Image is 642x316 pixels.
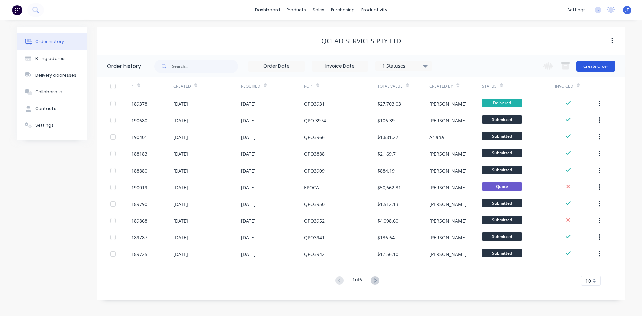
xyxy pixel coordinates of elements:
div: Invoiced [555,77,597,95]
div: [PERSON_NAME] [429,251,467,258]
div: [DATE] [173,201,188,208]
a: dashboard [252,5,283,15]
input: Invoice Date [312,61,368,71]
div: [PERSON_NAME] [429,100,467,107]
div: PO # [304,77,377,95]
div: [DATE] [241,117,256,124]
button: Billing address [17,50,87,67]
span: Submitted [482,166,522,174]
div: [DATE] [241,184,256,191]
button: Settings [17,117,87,134]
div: [PERSON_NAME] [429,234,467,241]
div: $884.19 [377,167,395,174]
img: Factory [12,5,22,15]
div: Required [241,77,304,95]
div: Collaborate [35,89,62,95]
div: Created [173,83,191,89]
div: # [131,77,173,95]
span: Submitted [482,115,522,124]
div: Contacts [35,106,56,112]
div: QPO3966 [304,134,325,141]
div: Settings [35,122,54,128]
div: Total Value [377,83,403,89]
div: [PERSON_NAME] [429,217,467,224]
div: settings [564,5,589,15]
div: $106.39 [377,117,395,124]
div: QPO3931 [304,100,325,107]
button: Order history [17,33,87,50]
div: QPO3942 [304,251,325,258]
div: Created [173,77,241,95]
span: 10 [585,277,591,284]
input: Search... [172,60,238,73]
div: Order history [35,39,64,45]
div: 189790 [131,201,147,208]
div: [PERSON_NAME] [429,184,467,191]
input: Order Date [248,61,305,71]
div: 188880 [131,167,147,174]
div: [DATE] [241,134,256,141]
div: [DATE] [173,100,188,107]
div: sales [309,5,328,15]
div: Created By [429,77,481,95]
div: [PERSON_NAME] [429,167,467,174]
div: # [131,83,134,89]
div: 189868 [131,217,147,224]
div: $2,169.71 [377,150,398,157]
div: QPO3888 [304,150,325,157]
span: Submitted [482,149,522,157]
button: Contacts [17,100,87,117]
button: Delivery addresses [17,67,87,84]
div: $4,098.60 [377,217,398,224]
div: $1,512.13 [377,201,398,208]
div: [DATE] [173,134,188,141]
div: QPO3950 [304,201,325,208]
div: EPOCA [304,184,319,191]
div: 188183 [131,150,147,157]
div: QPO3941 [304,234,325,241]
div: $136.64 [377,234,395,241]
div: 190680 [131,117,147,124]
div: Status [482,77,555,95]
div: products [283,5,309,15]
div: Invoiced [555,83,573,89]
div: 189787 [131,234,147,241]
button: Collaborate [17,84,87,100]
div: [DATE] [241,167,256,174]
div: [PERSON_NAME] [429,150,467,157]
div: [DATE] [241,251,256,258]
div: QPO3909 [304,167,325,174]
span: Delivered [482,99,522,107]
div: [DATE] [173,251,188,258]
span: Submitted [482,199,522,207]
div: [DATE] [173,167,188,174]
span: Submitted [482,132,522,140]
div: [DATE] [241,217,256,224]
div: $50,662.31 [377,184,401,191]
div: [DATE] [173,117,188,124]
div: Order history [107,62,141,70]
span: Submitted [482,249,522,257]
div: [DATE] [241,201,256,208]
div: Ariana [429,134,444,141]
div: 11 Statuses [376,62,432,70]
div: productivity [358,5,391,15]
div: Total Value [377,77,429,95]
span: JT [625,7,629,13]
div: Created By [429,83,453,89]
div: $27,703.03 [377,100,401,107]
div: [DATE] [241,150,256,157]
div: Delivery addresses [35,72,76,78]
div: 190019 [131,184,147,191]
div: 190401 [131,134,147,141]
div: [DATE] [173,184,188,191]
div: Required [241,83,260,89]
div: $1,681.27 [377,134,398,141]
div: [PERSON_NAME] [429,117,467,124]
div: Status [482,83,497,89]
div: QPO3952 [304,217,325,224]
span: Quote [482,182,522,191]
div: 189378 [131,100,147,107]
div: 1 of 6 [352,276,362,286]
div: QPO 3974 [304,117,326,124]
